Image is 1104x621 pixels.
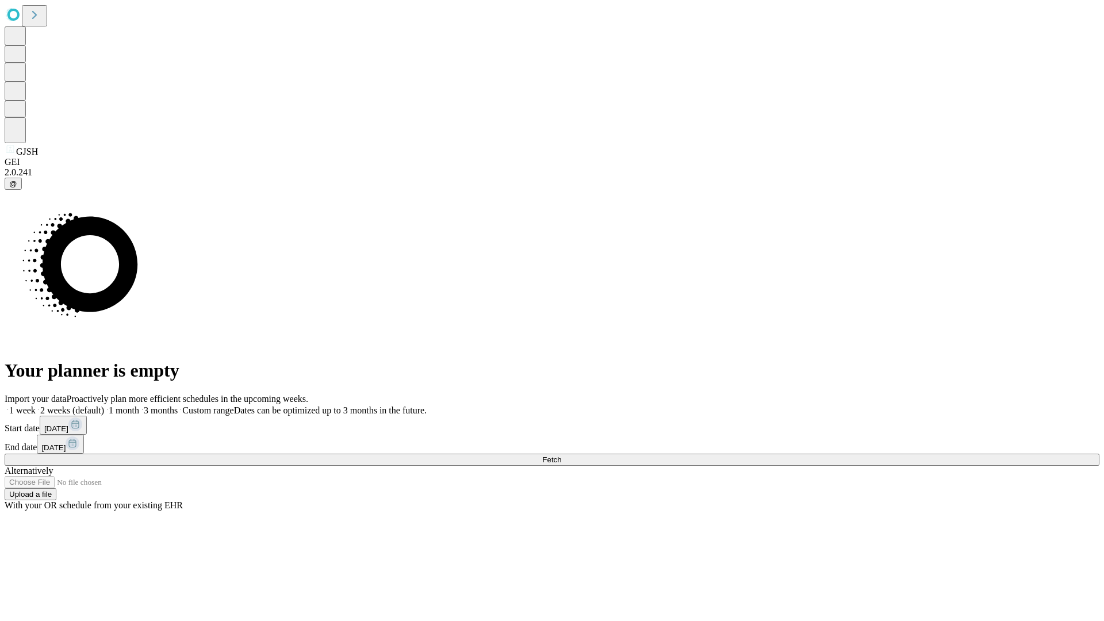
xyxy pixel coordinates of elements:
span: With your OR schedule from your existing EHR [5,500,183,510]
div: Start date [5,416,1099,435]
button: [DATE] [37,435,84,454]
span: 2 weeks (default) [40,405,104,415]
button: Upload a file [5,488,56,500]
div: GEI [5,157,1099,167]
span: Import your data [5,394,67,404]
span: 1 month [109,405,139,415]
span: GJSH [16,147,38,156]
span: Dates can be optimized up to 3 months in the future. [234,405,427,415]
div: 2.0.241 [5,167,1099,178]
h1: Your planner is empty [5,360,1099,381]
span: @ [9,179,17,188]
button: [DATE] [40,416,87,435]
div: End date [5,435,1099,454]
button: @ [5,178,22,190]
span: 1 week [9,405,36,415]
span: [DATE] [41,443,66,452]
span: Fetch [542,455,561,464]
span: Proactively plan more efficient schedules in the upcoming weeks. [67,394,308,404]
span: [DATE] [44,424,68,433]
span: 3 months [144,405,178,415]
button: Fetch [5,454,1099,466]
span: Custom range [182,405,233,415]
span: Alternatively [5,466,53,476]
